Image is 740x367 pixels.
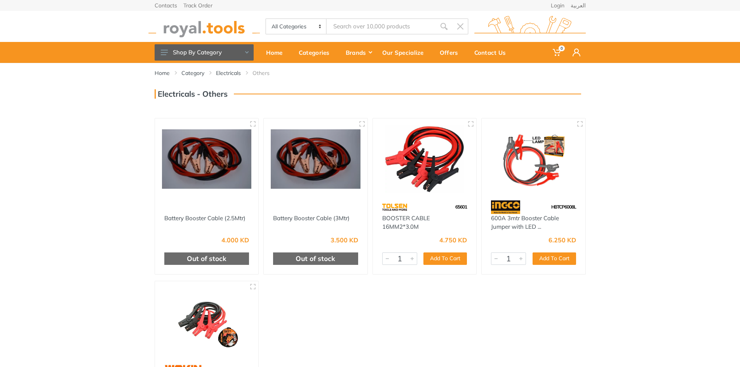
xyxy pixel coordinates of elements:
a: Track Order [183,3,212,8]
div: Offers [434,44,469,61]
div: 3.500 KD [331,237,358,243]
div: Home [261,44,293,61]
div: 6.250 KD [548,237,576,243]
a: Offers [434,42,469,63]
div: 4.000 KD [221,237,249,243]
div: Categories [293,44,340,61]
button: Add To Cart [533,252,576,265]
img: Royal Tools - 600A 3mtr Booster Cable Jumper with LED Lamp [489,125,578,193]
a: 600A 3mtr Booster Cable Jumper with LED ... [491,214,559,231]
img: 1.webp [273,200,289,214]
a: BOOSTER CABLE 16MM2*3.0M [382,214,430,231]
div: Our Specialize [377,44,434,61]
a: Battery Booster Cable (3Mtr) [273,214,350,222]
img: Royal Tools - BOOSTER CABLE 16MM2*3.0M [380,125,470,193]
a: Contacts [155,3,177,8]
a: Electricals [216,69,241,77]
nav: breadcrumb [155,69,586,77]
div: Brands [340,44,377,61]
li: Others [252,69,281,77]
button: Shop By Category [155,44,254,61]
a: Category [181,69,204,77]
a: Categories [293,42,340,63]
a: 0 [547,42,567,63]
input: Site search [327,18,435,35]
a: Contact Us [469,42,517,63]
a: Home [261,42,293,63]
img: 91.webp [491,200,520,214]
a: Our Specialize [377,42,434,63]
div: Out of stock [273,252,358,265]
img: royal.tools Logo [148,16,260,37]
img: Royal Tools - Battery Booster Cable (2.5Mtr) [162,125,252,193]
span: 65601 [455,204,467,210]
a: Home [155,69,170,77]
button: Add To Cart [423,252,467,265]
a: العربية [571,3,586,8]
img: royal.tools Logo [474,16,586,37]
span: 0 [559,45,565,51]
img: 1.webp [164,200,181,214]
div: Contact Us [469,44,517,61]
img: Royal Tools - Battery Booster Cable (3Mtr) [271,125,360,193]
select: Category [266,19,327,34]
div: 4.750 KD [439,237,467,243]
div: Out of stock [164,252,249,265]
a: Battery Booster Cable (2.5Mtr) [164,214,246,222]
a: Login [551,3,564,8]
img: 64.webp [382,200,407,214]
img: Royal Tools - Booster Cable 16mm2*3.0m [162,288,252,355]
h3: Electricals - Others [155,89,228,99]
span: HBTCP6008L [551,204,576,210]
